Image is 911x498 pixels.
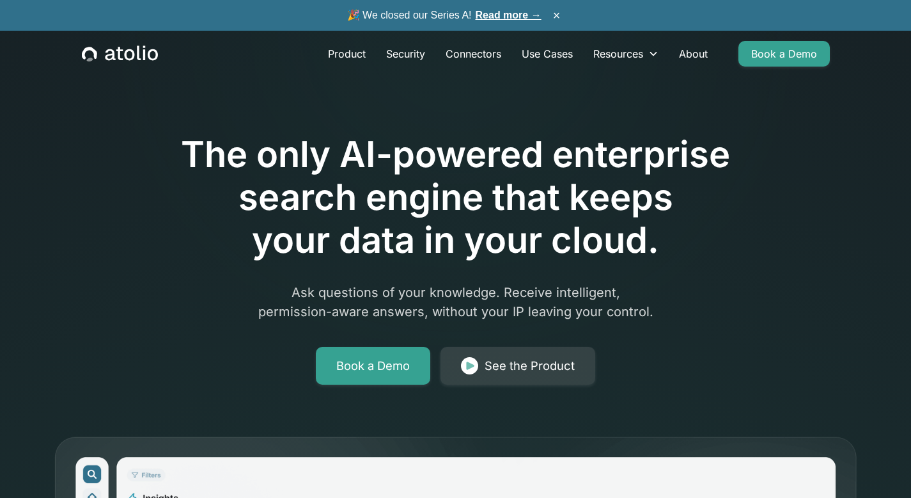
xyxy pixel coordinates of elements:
p: Ask questions of your knowledge. Receive intelligent, permission-aware answers, without your IP l... [210,283,701,321]
a: home [82,45,158,62]
a: Product [318,41,376,67]
a: Connectors [435,41,511,67]
span: 🎉 We closed our Series A! [347,8,541,23]
a: Book a Demo [738,41,830,67]
div: See the Product [485,357,575,375]
a: See the Product [440,347,595,385]
a: Security [376,41,435,67]
a: Book a Demo [316,347,430,385]
div: Resources [593,46,643,61]
a: Use Cases [511,41,583,67]
a: About [669,41,718,67]
h1: The only AI-powered enterprise search engine that keeps your data in your cloud. [128,133,783,262]
a: Read more → [476,10,541,20]
button: × [549,8,565,22]
div: Resources [583,41,669,67]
